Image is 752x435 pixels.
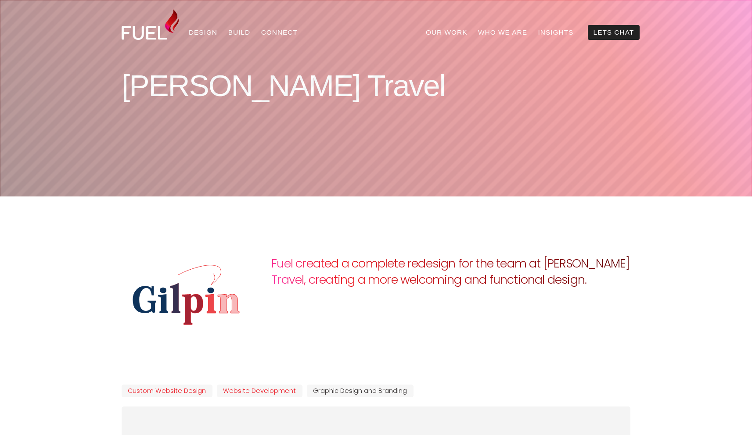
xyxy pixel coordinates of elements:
h2: Fuel created a complete redesign for the team at [PERSON_NAME] Travel, creating a more welcoming ... [271,255,630,288]
a: Our Work [421,25,473,40]
a: Lets Chat [588,25,639,40]
a: Connect [255,25,303,40]
a: Insights [533,25,579,40]
div: Graphic Design and Branding [307,385,414,397]
a: Build [223,25,255,40]
a: Who We Are [473,25,533,40]
a: Design [184,25,223,40]
img: Fuel Design Ltd - Website design and development company in North Shore, Auckland [122,9,179,40]
img: Gilpin Travel [122,260,253,330]
a: Custom Website Design [122,385,212,397]
a: Website Development [217,385,302,397]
